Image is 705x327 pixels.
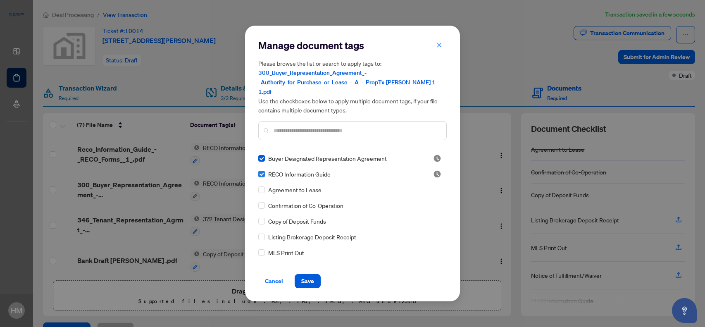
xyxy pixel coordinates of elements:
span: Listing Brokerage Deposit Receipt [268,232,356,241]
h2: Manage document tags [258,39,447,52]
span: Save [301,274,314,288]
span: 300_Buyer_Representation_Agreement_-_Authority_for_Purchase_or_Lease_-_A_-_PropTx-[PERSON_NAME] 1... [258,69,436,95]
button: Save [295,274,321,288]
span: Copy of Deposit Funds [268,217,326,226]
span: RECO Information Guide [268,169,331,179]
img: status [433,170,441,178]
img: status [433,154,441,162]
span: Pending Review [433,170,441,178]
button: Cancel [258,274,290,288]
span: Cancel [265,274,283,288]
button: Open asap [672,298,697,323]
h5: Please browse the list or search to apply tags to: Use the checkboxes below to apply multiple doc... [258,59,447,115]
span: Pending Review [433,154,441,162]
span: close [436,42,442,48]
span: MLS Print Out [268,248,304,257]
span: Agreement to Lease [268,185,322,194]
span: Buyer Designated Representation Agreement [268,154,387,163]
span: Confirmation of Co-Operation [268,201,343,210]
